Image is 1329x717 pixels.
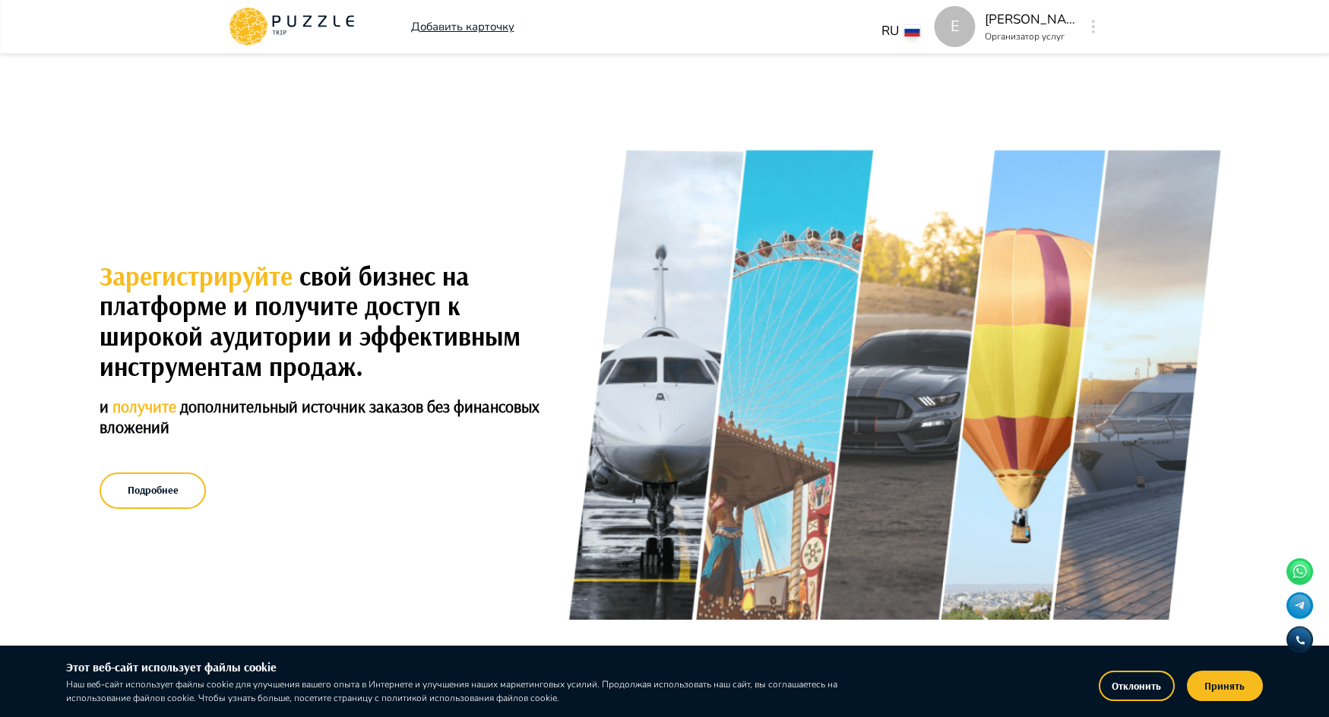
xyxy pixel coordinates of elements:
[565,148,1229,623] img: и получите дополнительный источник заказов без финансовых вложений
[454,396,540,417] span: финансовых
[365,289,448,322] span: доступ
[269,350,363,383] span: продаж.
[905,25,920,36] img: lang
[100,350,269,383] span: инструментам
[985,30,1076,43] p: Организатор услуг
[180,396,302,417] span: дополнительный
[233,289,255,322] span: и
[100,289,233,322] span: платформе
[302,396,369,417] span: источник
[411,18,514,36] a: Добавить карточку
[442,260,469,292] span: на
[985,10,1076,30] p: [PERSON_NAME][GEOGRAPHIC_DATA]
[100,320,210,352] span: широкой
[427,396,454,417] span: без
[100,416,169,437] span: вложений
[299,260,359,292] span: свой
[935,6,976,47] div: E
[66,678,903,705] p: Наш веб-сайт использует файлы cookie для улучшения вашего опыта в Интернете и улучшения наших мар...
[1099,671,1175,701] button: Отклонить
[210,320,338,352] span: аудитории
[66,658,903,678] h6: Этот веб-сайт использует файлы cookie
[369,396,427,417] span: заказов
[100,260,299,292] span: Зарегистрируйте
[359,320,521,352] span: эффективным
[448,289,460,322] span: к
[1187,671,1263,701] button: Принять
[338,320,359,352] span: и
[100,472,206,509] button: Подробнее
[881,21,899,41] p: RU
[100,396,112,417] span: и
[255,289,365,322] span: получите
[112,396,180,417] span: получите
[359,260,442,292] span: бизнес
